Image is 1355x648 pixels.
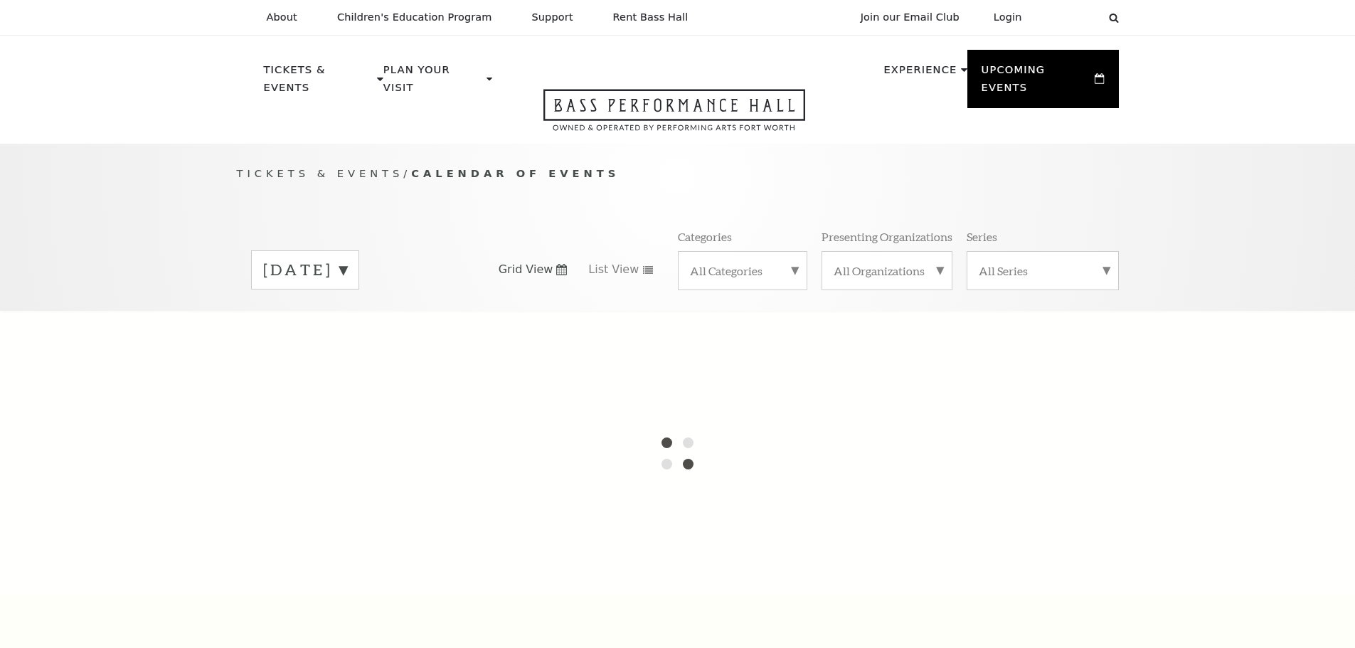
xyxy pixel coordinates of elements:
[982,61,1092,105] p: Upcoming Events
[263,259,347,281] label: [DATE]
[499,262,553,277] span: Grid View
[613,11,689,23] p: Rent Bass Hall
[264,61,374,105] p: Tickets & Events
[967,229,997,244] p: Series
[690,263,795,278] label: All Categories
[979,263,1107,278] label: All Series
[588,262,639,277] span: List View
[883,61,957,87] p: Experience
[383,61,483,105] p: Plan Your Visit
[337,11,492,23] p: Children's Education Program
[267,11,297,23] p: About
[532,11,573,23] p: Support
[411,167,620,179] span: Calendar of Events
[237,167,404,179] span: Tickets & Events
[237,165,1119,183] p: /
[1045,11,1095,24] select: Select:
[834,263,940,278] label: All Organizations
[678,229,732,244] p: Categories
[822,229,952,244] p: Presenting Organizations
